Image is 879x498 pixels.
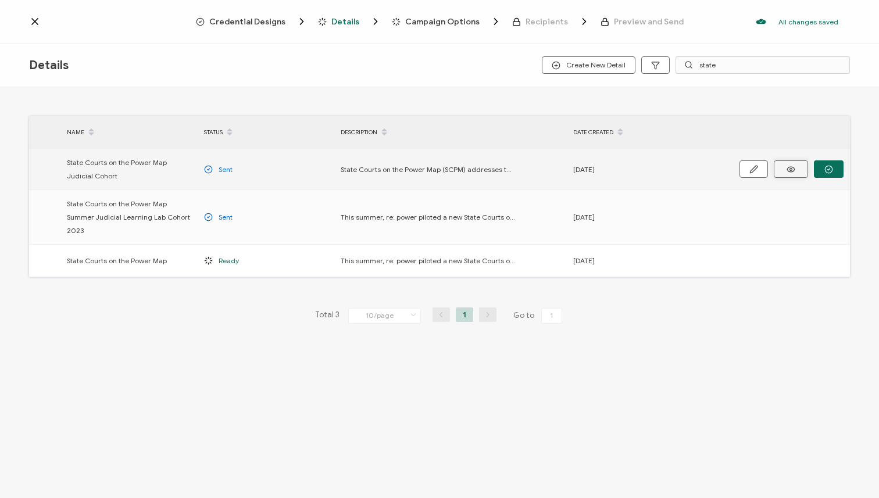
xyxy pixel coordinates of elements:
span: Campaign Options [392,16,502,27]
span: State Courts on the Power Map (SCPM) addresses the critical need to understand and navigate court... [341,163,515,176]
span: This summer, re: power piloted a new State Courts on the Power Map (SCPM) training series, Judici... [341,254,515,267]
span: Ready [219,254,239,267]
span: State Courts on the Power Map Judicial Cohort [67,156,192,182]
div: [DATE] [567,254,704,267]
span: Create New Detail [552,61,626,70]
span: Preview and Send [614,17,684,26]
span: This summer, re: power piloted a new State Courts on the Power Map (SCPM) training series, Judici... [341,210,515,224]
span: Campaign Options [405,17,480,26]
span: Preview and Send [601,17,684,26]
span: Go to [513,307,564,324]
span: Recipients [526,17,568,26]
div: STATUS [198,123,335,142]
input: Select [348,308,421,324]
div: NAME [61,123,198,142]
div: DATE CREATED [567,123,704,142]
span: Credential Designs [196,16,308,27]
iframe: Chat Widget [821,442,879,498]
div: DESCRIPTION [335,123,567,142]
span: Details [29,58,69,73]
span: State Courts on the Power Map [67,254,167,267]
span: Sent [219,163,233,176]
span: State Courts on the Power Map Summer Judicial Learning Lab Cohort 2023 [67,197,192,237]
li: 1 [456,307,473,322]
span: Recipients [512,16,590,27]
p: All changes saved [778,17,838,26]
button: Create New Detail [542,56,635,74]
div: [DATE] [567,163,704,176]
input: Search [676,56,850,74]
span: Details [331,17,359,26]
span: Sent [219,210,233,224]
span: Credential Designs [209,17,285,26]
div: Breadcrumb [196,16,684,27]
div: [DATE] [567,210,704,224]
span: Details [318,16,381,27]
span: Total 3 [315,307,340,324]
